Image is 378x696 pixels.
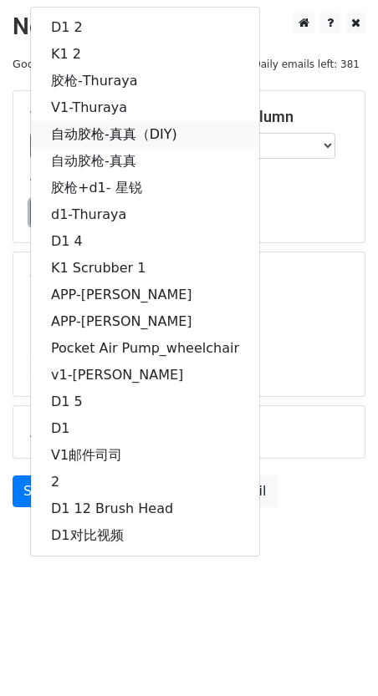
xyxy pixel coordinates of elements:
[31,94,259,121] a: V1-Thuraya
[31,469,259,495] a: 2
[31,201,259,228] a: d1-Thuraya
[31,389,259,415] a: D1 5
[31,522,259,549] a: D1对比视频
[247,55,365,74] span: Daily emails left: 381
[31,68,259,94] a: 胶枪-Thuraya
[31,175,259,201] a: 胶枪+d1- 星锐
[31,41,259,68] a: K1 2
[247,58,365,70] a: Daily emails left: 381
[31,362,259,389] a: v1-[PERSON_NAME]
[31,228,259,255] a: D1 4
[294,616,378,696] iframe: Chat Widget
[31,495,259,522] a: D1 12 Brush Head
[31,335,259,362] a: Pocket Air Pump_wheelchair
[294,616,378,696] div: 聊天小组件
[202,108,348,126] h5: Email column
[31,148,259,175] a: 自动胶枪-真真
[31,14,259,41] a: D1 2
[31,415,259,442] a: D1
[31,308,259,335] a: APP-[PERSON_NAME]
[31,442,259,469] a: V1邮件司司
[31,282,259,308] a: APP-[PERSON_NAME]
[13,13,365,41] h2: New Campaign
[13,58,103,70] small: Google Sheet:
[13,475,68,507] a: Send
[31,121,259,148] a: 自动胶枪-真真（DIY)
[31,255,259,282] a: K1 Scrubber 1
